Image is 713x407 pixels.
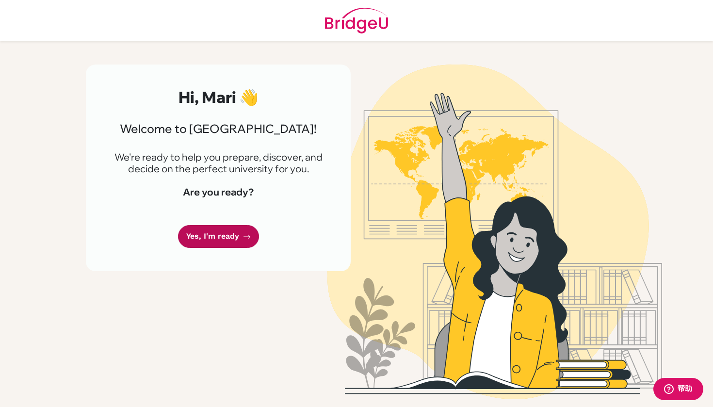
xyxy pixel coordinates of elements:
[109,122,327,136] h3: Welcome to [GEOGRAPHIC_DATA]!
[109,186,327,198] h4: Are you ready?
[178,225,259,248] a: Yes, I'm ready
[109,88,327,106] h2: Hi, Mari 👋
[653,378,703,402] iframe: 打开一个小组件，您可以在其中找到更多信息
[109,151,327,175] p: We're ready to help you prepare, discover, and decide on the perfect university for you.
